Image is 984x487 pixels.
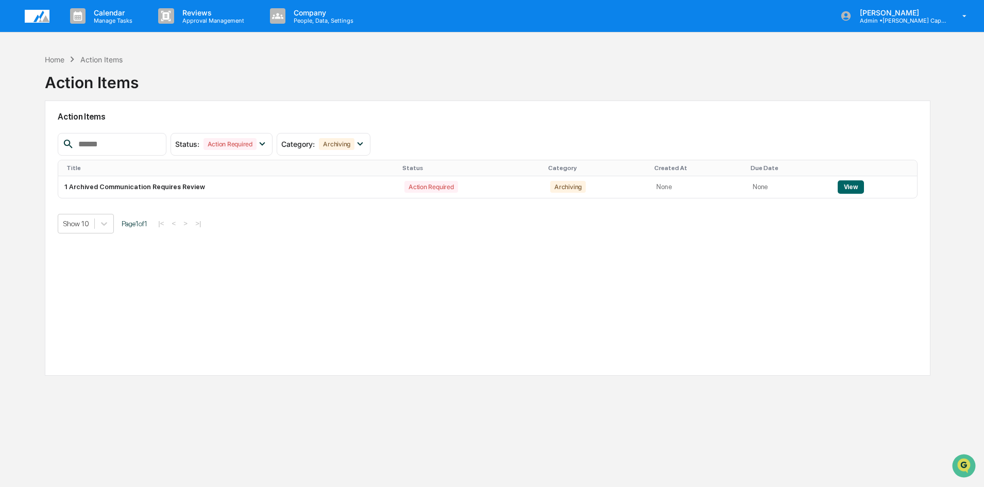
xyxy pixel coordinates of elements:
[192,219,204,228] button: >|
[71,126,132,144] a: 🗄️Attestations
[155,219,167,228] button: |<
[66,164,394,172] div: Title
[25,10,49,23] img: logo
[747,176,831,198] td: None
[103,175,125,182] span: Pylon
[75,131,83,139] div: 🗄️
[550,181,586,193] div: Archiving
[122,220,147,228] span: Page 1 of 1
[180,219,191,228] button: >
[80,55,123,64] div: Action Items
[73,174,125,182] a: Powered byPylon
[285,8,359,17] p: Company
[21,149,65,160] span: Data Lookup
[951,453,979,481] iframe: Open customer support
[58,176,398,198] td: 1 Archived Communication Requires Review
[174,17,249,24] p: Approval Management
[203,138,257,150] div: Action Required
[85,130,128,140] span: Attestations
[650,176,747,198] td: None
[654,164,742,172] div: Created At
[10,131,19,139] div: 🖐️
[548,164,646,172] div: Category
[6,145,69,164] a: 🔎Data Lookup
[35,79,169,89] div: Start new chat
[404,181,457,193] div: Action Required
[10,79,29,97] img: 1746055101610-c473b297-6a78-478c-a979-82029cc54cd1
[319,138,354,150] div: Archiving
[169,219,179,228] button: <
[10,150,19,159] div: 🔎
[285,17,359,24] p: People, Data, Settings
[10,22,188,38] p: How can we help?
[852,17,947,24] p: Admin • [PERSON_NAME] Capital Management
[852,8,947,17] p: [PERSON_NAME]
[175,82,188,94] button: Start new chat
[402,164,540,172] div: Status
[281,140,315,148] span: Category :
[838,183,864,191] a: View
[6,126,71,144] a: 🖐️Preclearance
[45,55,64,64] div: Home
[838,180,864,194] button: View
[35,89,130,97] div: We're available if you need us!
[751,164,827,172] div: Due Date
[58,112,918,122] h2: Action Items
[86,8,138,17] p: Calendar
[45,65,139,92] div: Action Items
[86,17,138,24] p: Manage Tasks
[21,130,66,140] span: Preclearance
[175,140,199,148] span: Status :
[174,8,249,17] p: Reviews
